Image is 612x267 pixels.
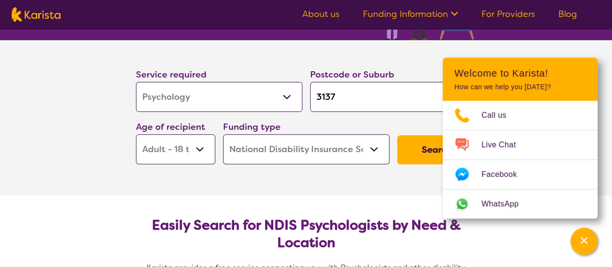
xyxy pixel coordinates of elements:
span: WhatsApp [481,197,530,211]
label: Postcode or Suburb [310,69,394,80]
img: Karista logo [12,7,60,22]
p: How can we help you [DATE]? [454,83,586,91]
a: Funding Information [363,8,458,20]
button: Search [397,135,477,164]
span: Live Chat [481,138,527,152]
button: Channel Menu [570,228,597,255]
label: Age of recipient [136,121,205,133]
a: About us [302,8,340,20]
div: Channel Menu [443,58,597,219]
label: Funding type [223,121,281,133]
ul: Choose channel [443,101,597,219]
a: Web link opens in a new tab. [443,189,597,219]
label: Service required [136,69,207,80]
span: Facebook [481,167,528,182]
input: Type [310,82,477,112]
h2: Easily Search for NDIS Psychologists by Need & Location [144,217,469,251]
a: Blog [558,8,577,20]
a: For Providers [481,8,535,20]
span: Call us [481,108,518,123]
h2: Welcome to Karista! [454,67,586,79]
